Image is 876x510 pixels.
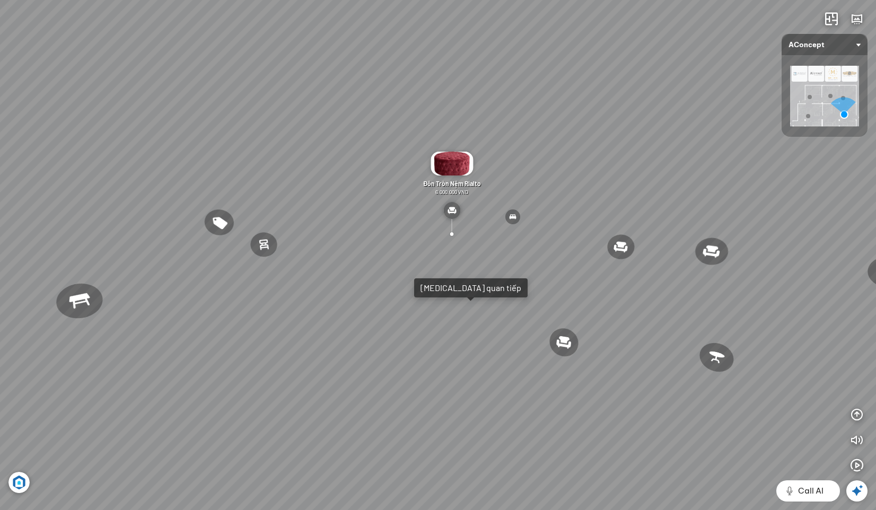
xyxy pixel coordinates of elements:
div: [MEDICAL_DATA] quan tiếp [421,283,521,293]
img: AConcept_CTMHTJT2R6E4.png [790,66,859,126]
span: AConcept [789,34,861,55]
img: type_sofa_CL2K24RXHCN6.svg [443,202,460,219]
button: Call AI [776,480,840,502]
span: 6.000.000 VND [435,189,468,195]
span: Đôn Tròn Nệm Rialto [423,180,481,187]
span: Call AI [798,485,824,497]
img: Gh__th__gi_n_Ri_ZFUN7D2TTCCD.gif [431,152,473,175]
img: Artboard_6_4x_1_F4RHW9YJWHU.jpg [8,472,30,493]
